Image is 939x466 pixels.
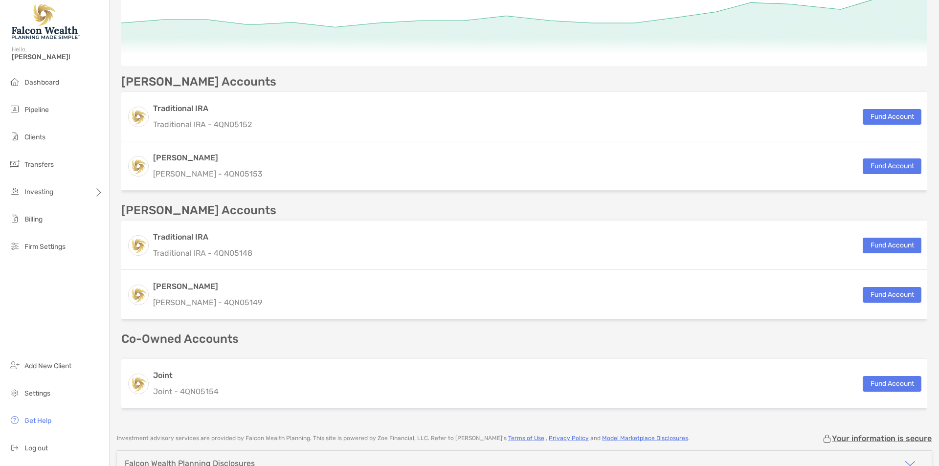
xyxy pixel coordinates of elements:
button: Fund Account [863,109,921,125]
span: Firm Settings [24,243,66,251]
span: Add New Client [24,362,71,370]
button: Fund Account [863,376,921,392]
a: Model Marketplace Disclosures [602,435,688,442]
p: Your information is secure [832,434,932,443]
img: transfers icon [9,158,21,170]
p: Traditional IRA - 4QN05148 [153,247,252,259]
h3: [PERSON_NAME] [153,152,263,164]
span: Dashboard [24,78,59,87]
img: billing icon [9,213,21,224]
h3: Traditional IRA [153,103,252,114]
h3: Traditional IRA [153,231,252,243]
span: Clients [24,133,45,141]
img: pipeline icon [9,103,21,115]
button: Fund Account [863,238,921,253]
img: Falcon Wealth Planning Logo [12,4,80,39]
span: Log out [24,444,48,452]
img: logo account [129,107,148,127]
img: logo account [129,156,148,176]
a: Privacy Policy [549,435,589,442]
img: logo account [129,236,148,255]
button: Fund Account [863,287,921,303]
img: investing icon [9,185,21,197]
button: Fund Account [863,158,921,174]
span: Transfers [24,160,54,169]
p: [PERSON_NAME] Accounts [121,76,276,88]
span: Billing [24,215,43,223]
p: Co-Owned Accounts [121,333,927,345]
p: [PERSON_NAME] Accounts [121,204,276,217]
img: settings icon [9,387,21,399]
img: dashboard icon [9,76,21,88]
span: [PERSON_NAME]! [12,53,103,61]
h3: Joint [153,370,219,381]
img: get-help icon [9,414,21,426]
p: [PERSON_NAME] - 4QN05149 [153,296,262,309]
a: Terms of Use [508,435,544,442]
img: clients icon [9,131,21,142]
p: Traditional IRA - 4QN05152 [153,118,252,131]
p: Joint - 4QN05154 [153,385,219,398]
span: Get Help [24,417,51,425]
img: logo account [129,374,148,394]
img: add_new_client icon [9,359,21,371]
img: firm-settings icon [9,240,21,252]
span: Pipeline [24,106,49,114]
span: Investing [24,188,53,196]
p: [PERSON_NAME] - 4QN05153 [153,168,263,180]
span: Settings [24,389,50,398]
h3: [PERSON_NAME] [153,281,262,292]
img: logo account [129,285,148,305]
img: logout icon [9,442,21,453]
p: Investment advisory services are provided by Falcon Wealth Planning . This site is powered by Zoe... [117,435,690,442]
